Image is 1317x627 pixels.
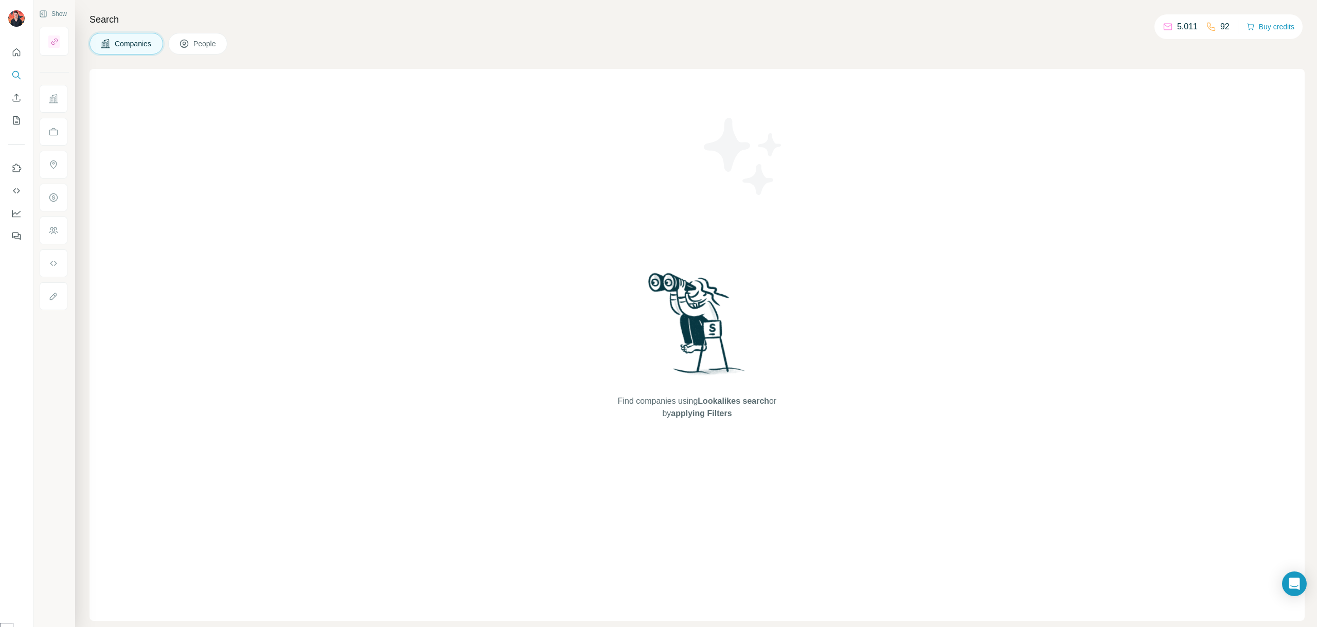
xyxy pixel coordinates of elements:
button: Show [32,6,74,22]
button: Enrich CSV [8,88,25,107]
button: Feedback [8,227,25,245]
img: Surfe Illustration - Stars [697,110,790,203]
h4: Search [90,12,1305,27]
p: 5.011 [1177,21,1198,33]
img: Surfe Illustration - Woman searching with binoculars [644,270,751,385]
span: Lookalikes search [698,397,769,405]
button: Use Surfe API [8,182,25,200]
button: Buy credits [1247,20,1294,34]
button: Dashboard [8,204,25,223]
span: Find companies using or by [615,395,779,420]
div: Open Intercom Messenger [1282,571,1307,596]
p: 92 [1220,21,1230,33]
span: People [193,39,217,49]
span: Companies [115,39,152,49]
button: Quick start [8,43,25,62]
button: My lists [8,111,25,130]
button: Use Surfe on LinkedIn [8,159,25,177]
span: applying Filters [671,409,732,418]
button: Search [8,66,25,84]
img: Avatar [8,10,25,27]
